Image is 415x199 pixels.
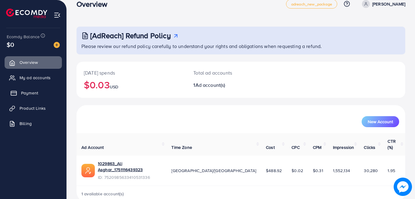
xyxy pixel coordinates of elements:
[7,34,40,40] span: Ecomdy Balance
[364,144,375,150] span: Clicks
[364,168,378,174] span: 30,280
[7,40,14,49] span: $0
[362,116,399,127] button: New Account
[388,168,395,174] span: 1.95
[5,87,62,99] a: Payment
[5,102,62,114] a: Product Links
[372,0,405,8] p: [PERSON_NAME]
[20,59,38,65] span: Overview
[292,144,299,150] span: CPC
[54,12,61,19] img: menu
[98,174,162,180] span: ID: 7520985633410531336
[81,144,104,150] span: Ad Account
[5,56,62,68] a: Overview
[81,191,124,197] span: 1 available account(s)
[266,168,282,174] span: $488.92
[388,138,395,150] span: CTR (%)
[81,164,95,177] img: ic-ads-acc.e4c84228.svg
[394,178,412,196] img: image
[110,84,118,90] span: USD
[5,117,62,130] a: Billing
[313,168,323,174] span: $0.31
[171,168,256,174] span: [GEOGRAPHIC_DATA]/[GEOGRAPHIC_DATA]
[368,120,393,124] span: New Account
[90,31,171,40] h3: [AdReach] Refund Policy
[98,160,162,173] a: 1029863_Ali Asghar_1751116439323
[313,144,321,150] span: CPM
[193,69,261,76] p: Total ad accounts
[195,82,225,88] span: Ad account(s)
[333,144,354,150] span: Impression
[54,42,60,48] img: image
[266,144,275,150] span: Cost
[20,120,32,127] span: Billing
[5,72,62,84] a: My ad accounts
[21,90,38,96] span: Payment
[171,144,192,150] span: Time Zone
[292,168,303,174] span: $0.02
[193,82,261,88] h2: 1
[84,79,179,90] h2: $0.03
[20,75,51,81] span: My ad accounts
[333,168,350,174] span: 1,552,134
[20,105,46,111] span: Product Links
[84,69,179,76] p: [DATE] spends
[291,2,332,6] span: adreach_new_package
[81,42,402,50] p: Please review our refund policy carefully to understand your rights and obligations when requesti...
[6,9,47,18] img: logo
